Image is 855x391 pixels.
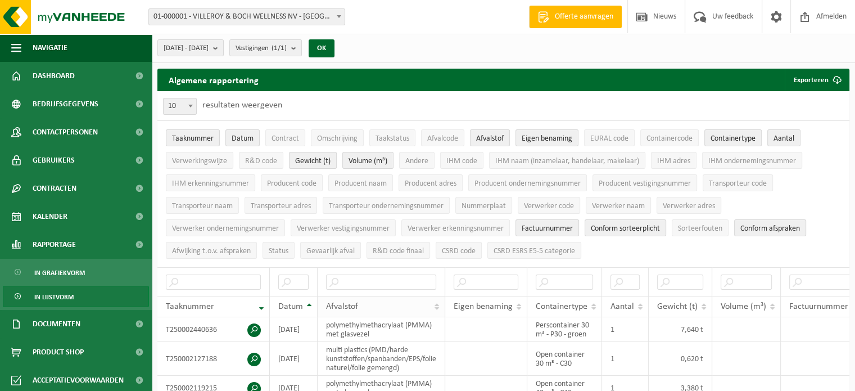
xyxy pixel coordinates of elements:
[166,219,285,236] button: Verwerker ondernemingsnummerVerwerker ondernemingsnummer: Activate to sort
[329,202,444,210] span: Transporteur ondernemingsnummer
[300,242,361,259] button: Gevaarlijk afval : Activate to sort
[602,342,649,376] td: 1
[773,134,794,143] span: Aantal
[291,219,396,236] button: Verwerker vestigingsnummerVerwerker vestigingsnummer: Activate to sort
[295,157,331,165] span: Gewicht (t)
[349,157,387,165] span: Volume (m³)
[767,129,800,146] button: AantalAantal: Activate to sort
[172,224,279,233] span: Verwerker ondernemingsnummer
[515,129,578,146] button: Eigen benamingEigen benaming: Activate to sort
[369,129,415,146] button: TaakstatusTaakstatus: Activate to sort
[202,101,282,110] label: resultaten weergeven
[427,134,458,143] span: Afvalcode
[522,224,573,233] span: Factuurnummer
[405,179,456,188] span: Producent adres
[640,129,699,146] button: ContainercodeContainercode: Activate to sort
[33,338,84,366] span: Product Shop
[172,179,249,188] span: IHM erkenningsnummer
[33,231,76,259] span: Rapportage
[657,197,721,214] button: Verwerker adresVerwerker adres: Activate to sort
[474,179,581,188] span: Producent ondernemingsnummer
[306,247,355,255] span: Gevaarlijk afval
[334,179,387,188] span: Producent naam
[586,197,651,214] button: Verwerker naamVerwerker naam: Activate to sort
[33,146,75,174] span: Gebruikers
[678,224,722,233] span: Sorteerfouten
[164,98,196,114] span: 10
[399,152,435,169] button: AndereAndere: Activate to sort
[657,157,690,165] span: IHM adres
[166,174,255,191] button: IHM erkenningsnummerIHM erkenningsnummer: Activate to sort
[157,69,270,91] h2: Algemene rapportering
[166,152,233,169] button: VerwerkingswijzeVerwerkingswijze: Activate to sort
[785,69,848,91] button: Exporteren
[440,152,483,169] button: IHM codeIHM code: Activate to sort
[703,174,773,191] button: Transporteur codeTransporteur code: Activate to sort
[269,247,288,255] span: Status
[708,157,796,165] span: IHM ondernemingsnummer
[33,118,98,146] span: Contactpersonen
[590,134,628,143] span: EURAL code
[278,302,303,311] span: Datum
[442,247,476,255] span: CSRD code
[318,317,445,342] td: polymethylmethacrylaat (PMMA) met glasvezel
[166,197,239,214] button: Transporteur naamTransporteur naam: Activate to sort
[148,8,345,25] span: 01-000001 - VILLEROY & BOCH WELLNESS NV - ROESELARE
[651,152,696,169] button: IHM adresIHM adres: Activate to sort
[495,157,639,165] span: IHM naam (inzamelaar, handelaar, makelaar)
[599,179,691,188] span: Producent vestigingsnummer
[649,342,712,376] td: 0,620 t
[225,129,260,146] button: DatumDatum: Activate to sort
[610,302,634,311] span: Aantal
[527,317,602,342] td: Perscontainer 30 m³ - P30 - groen
[323,197,450,214] button: Transporteur ondernemingsnummerTransporteur ondernemingsnummer : Activate to sort
[245,157,277,165] span: R&D code
[401,219,510,236] button: Verwerker erkenningsnummerVerwerker erkenningsnummer: Activate to sort
[157,39,224,56] button: [DATE] - [DATE]
[239,152,283,169] button: R&D codeR&amp;D code: Activate to sort
[405,157,428,165] span: Andere
[527,342,602,376] td: Open container 30 m³ - C30
[455,197,512,214] button: NummerplaatNummerplaat: Activate to sort
[157,342,270,376] td: T250002127188
[584,129,635,146] button: EURAL codeEURAL code: Activate to sort
[166,242,257,259] button: Afwijking t.o.v. afsprakenAfwijking t.o.v. afspraken: Activate to sort
[251,202,311,210] span: Transporteur adres
[3,286,149,307] a: In lijstvorm
[702,152,802,169] button: IHM ondernemingsnummerIHM ondernemingsnummer: Activate to sort
[232,134,254,143] span: Datum
[672,219,729,236] button: SorteerfoutenSorteerfouten: Activate to sort
[421,129,464,146] button: AfvalcodeAfvalcode: Activate to sort
[373,247,424,255] span: R&D code finaal
[33,174,76,203] span: Contracten
[272,134,299,143] span: Contract
[454,302,513,311] span: Eigen benaming
[3,262,149,283] a: In grafiekvorm
[789,302,848,311] span: Factuurnummer
[326,302,358,311] span: Afvalstof
[229,39,302,56] button: Vestigingen(1/1)
[270,342,318,376] td: [DATE]
[468,174,587,191] button: Producent ondernemingsnummerProducent ondernemingsnummer: Activate to sort
[265,129,305,146] button: ContractContract: Activate to sort
[166,302,214,311] span: Taaknummer
[166,129,220,146] button: TaaknummerTaaknummer: Activate to remove sorting
[367,242,430,259] button: R&D code finaalR&amp;D code finaal: Activate to sort
[711,134,756,143] span: Containertype
[263,242,295,259] button: StatusStatus: Activate to sort
[318,342,445,376] td: multi plastics (PMD/harde kunststoffen/spanbanden/EPS/folie naturel/folie gemengd)
[289,152,337,169] button: Gewicht (t)Gewicht (t): Activate to sort
[33,34,67,62] span: Navigatie
[399,174,463,191] button: Producent adresProducent adres: Activate to sort
[487,242,581,259] button: CSRD ESRS E5-5 categorieCSRD ESRS E5-5 categorie: Activate to sort
[376,134,409,143] span: Taakstatus
[272,44,287,52] count: (1/1)
[592,174,697,191] button: Producent vestigingsnummerProducent vestigingsnummer: Activate to sort
[462,202,506,210] span: Nummerplaat
[721,302,766,311] span: Volume (m³)
[494,247,575,255] span: CSRD ESRS E5-5 categorie
[33,310,80,338] span: Documenten
[408,224,504,233] span: Verwerker erkenningsnummer
[317,134,358,143] span: Omschrijving
[172,134,214,143] span: Taaknummer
